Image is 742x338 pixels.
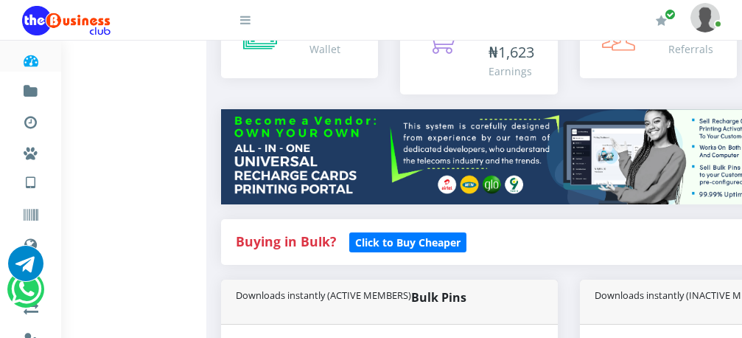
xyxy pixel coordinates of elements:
[656,15,667,27] i: Renew/Upgrade Subscription
[236,289,543,306] strong: Bulk Pins
[22,162,39,199] a: VTU
[690,3,720,32] img: User
[56,184,179,209] a: International VTU
[400,4,557,94] a: ₦1,623.30/₦1,623 Earnings
[665,9,676,20] span: Renew/Upgrade Subscription
[236,232,336,250] strong: Buying in Bulk?
[22,195,39,230] a: Vouchers
[668,41,713,57] div: Referrals
[22,71,39,106] a: Fund wallet
[489,63,561,79] div: Earnings
[8,257,43,281] a: Chat for support
[22,40,39,75] a: Dashboard
[22,133,39,168] a: Miscellaneous Payments
[22,224,39,261] a: Data
[349,232,466,250] a: Click to Buy Cheaper
[236,289,411,303] small: Downloads instantly (ACTIVE MEMBERS)
[22,102,39,137] a: Transactions
[22,6,111,35] img: Logo
[56,162,179,187] a: Nigerian VTU
[309,41,340,57] div: Wallet
[355,235,461,249] b: Click to Buy Cheaper
[11,283,41,307] a: Chat for support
